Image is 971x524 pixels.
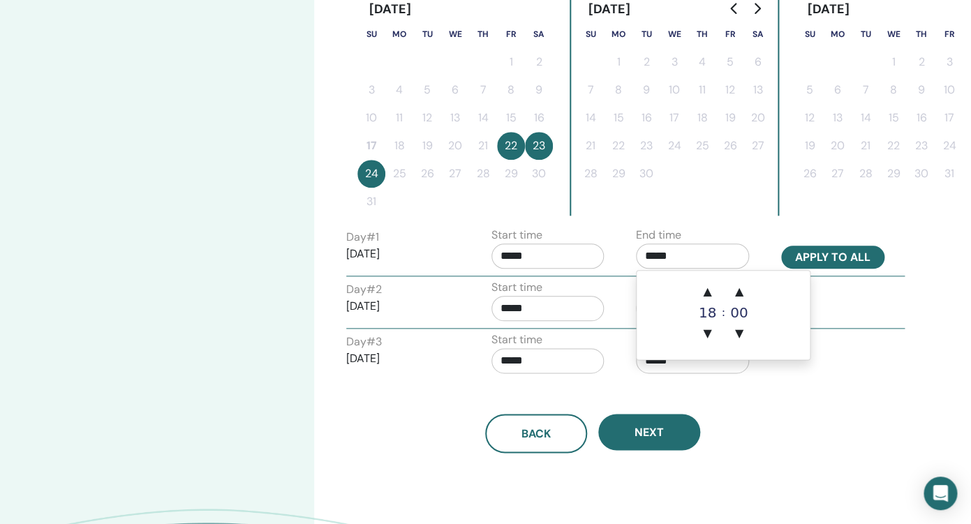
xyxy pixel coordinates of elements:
[346,298,459,315] p: [DATE]
[577,76,605,104] button: 7
[497,132,525,160] button: 22
[525,20,553,48] th: Saturday
[469,132,497,160] button: 21
[491,331,542,348] label: Start time
[725,320,753,347] span: ▼
[497,48,525,76] button: 1
[632,76,660,104] button: 9
[824,76,852,104] button: 6
[688,104,716,132] button: 18
[907,76,935,104] button: 9
[693,320,721,347] span: ▼
[469,76,497,104] button: 7
[721,278,725,347] div: :
[605,104,632,132] button: 15
[632,104,660,132] button: 16
[660,48,688,76] button: 3
[693,306,721,320] div: 18
[716,104,744,132] button: 19
[935,76,963,104] button: 10
[688,132,716,160] button: 25
[796,160,824,188] button: 26
[605,76,632,104] button: 8
[781,246,884,269] button: Apply to all
[598,414,700,450] button: Next
[385,76,413,104] button: 4
[880,76,907,104] button: 8
[744,48,772,76] button: 6
[525,132,553,160] button: 23
[413,132,441,160] button: 19
[441,160,469,188] button: 27
[413,104,441,132] button: 12
[880,132,907,160] button: 22
[880,48,907,76] button: 1
[907,160,935,188] button: 30
[880,104,907,132] button: 15
[469,104,497,132] button: 14
[577,160,605,188] button: 28
[796,20,824,48] th: Sunday
[635,425,664,440] span: Next
[744,20,772,48] th: Saturday
[357,20,385,48] th: Sunday
[660,20,688,48] th: Wednesday
[660,76,688,104] button: 10
[577,104,605,132] button: 14
[346,350,459,367] p: [DATE]
[357,188,385,216] button: 31
[907,132,935,160] button: 23
[385,160,413,188] button: 25
[357,76,385,104] button: 3
[413,20,441,48] th: Tuesday
[688,48,716,76] button: 4
[824,20,852,48] th: Monday
[716,76,744,104] button: 12
[935,160,963,188] button: 31
[605,132,632,160] button: 22
[907,20,935,48] th: Thursday
[491,227,542,244] label: Start time
[497,104,525,132] button: 15
[852,160,880,188] button: 28
[716,132,744,160] button: 26
[385,132,413,160] button: 18
[357,104,385,132] button: 10
[725,278,753,306] span: ▲
[441,132,469,160] button: 20
[441,76,469,104] button: 6
[796,104,824,132] button: 12
[935,48,963,76] button: 3
[744,132,772,160] button: 27
[632,20,660,48] th: Tuesday
[413,76,441,104] button: 5
[497,76,525,104] button: 8
[605,48,632,76] button: 1
[744,76,772,104] button: 13
[485,414,587,453] button: Back
[824,104,852,132] button: 13
[716,20,744,48] th: Friday
[441,104,469,132] button: 13
[525,48,553,76] button: 2
[688,20,716,48] th: Thursday
[346,334,382,350] label: Day # 3
[577,20,605,48] th: Sunday
[688,76,716,104] button: 11
[413,160,441,188] button: 26
[880,160,907,188] button: 29
[469,20,497,48] th: Thursday
[525,76,553,104] button: 9
[605,20,632,48] th: Monday
[716,48,744,76] button: 5
[577,132,605,160] button: 21
[346,246,459,262] p: [DATE]
[497,20,525,48] th: Friday
[632,160,660,188] button: 30
[385,20,413,48] th: Monday
[346,281,382,298] label: Day # 2
[725,306,753,320] div: 00
[346,229,379,246] label: Day # 1
[907,48,935,76] button: 2
[852,132,880,160] button: 21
